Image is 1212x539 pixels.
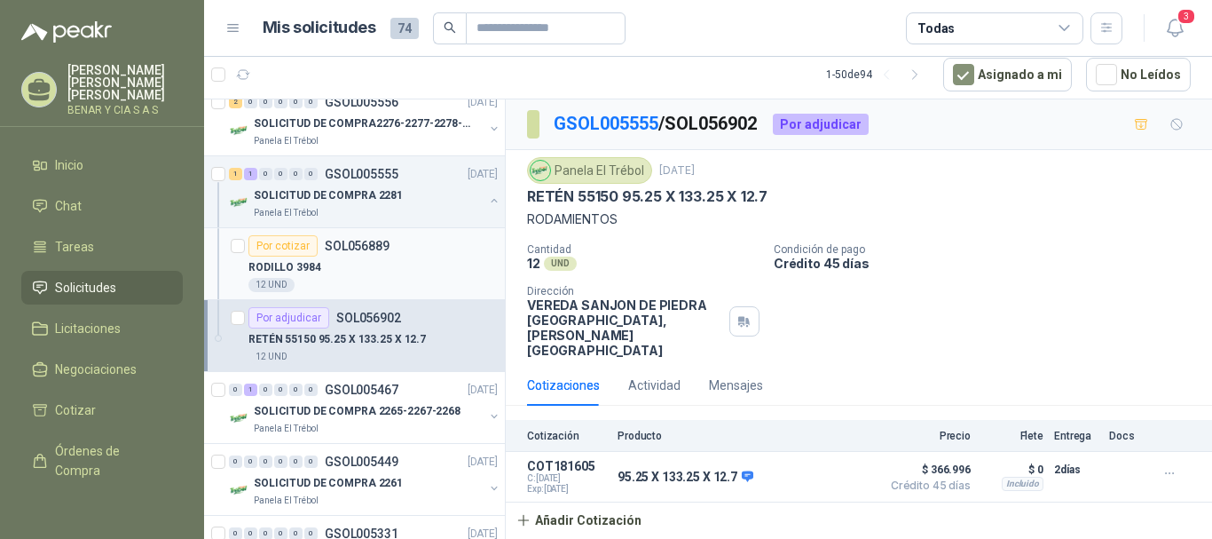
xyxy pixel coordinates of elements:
[21,434,183,487] a: Órdenes de Compra
[21,21,112,43] img: Logo peakr
[229,408,250,429] img: Company Logo
[527,157,652,184] div: Panela El Trébol
[204,300,505,372] a: Por adjudicarSOL056902RETÉN 55150 95.25 X 133.25 X 12.712 UND
[254,206,319,220] p: Panela El Trébol
[1002,477,1043,491] div: Incluido
[21,353,183,386] a: Negociaciones
[468,94,498,111] p: [DATE]
[55,237,94,257] span: Tareas
[229,456,242,468] div: 0
[254,134,319,148] p: Panela El Trébol
[659,162,695,179] p: [DATE]
[527,285,722,297] p: Dirección
[531,161,550,180] img: Company Logo
[554,113,658,134] a: GSOL005555
[527,430,607,442] p: Cotización
[21,148,183,182] a: Inicio
[248,350,295,364] div: 12 UND
[826,60,929,89] div: 1 - 50 de 94
[274,96,287,108] div: 0
[244,168,257,180] div: 1
[254,475,403,492] p: SOLICITUD DE COMPRA 2261
[1177,8,1196,25] span: 3
[527,187,767,206] p: RETÉN 55150 95.25 X 133.25 X 12.7
[244,456,257,468] div: 0
[325,456,398,468] p: GSOL005449
[325,168,398,180] p: GSOL005555
[229,451,501,508] a: 0 0 0 0 0 0 GSOL005449[DATE] Company LogoSOLICITUD DE COMPRA 2261Panela El Trébol
[304,96,318,108] div: 0
[289,384,303,396] div: 0
[527,256,540,271] p: 12
[468,454,498,471] p: [DATE]
[244,384,257,396] div: 1
[229,480,250,501] img: Company Logo
[248,278,295,292] div: 12 UND
[259,96,272,108] div: 0
[254,115,475,132] p: SOLICITUD DE COMPRA2276-2277-2278-2284-2285-
[229,192,250,213] img: Company Logo
[254,494,319,508] p: Panela El Trébol
[274,456,287,468] div: 0
[468,382,498,399] p: [DATE]
[21,393,183,427] a: Cotizar
[774,256,1205,271] p: Crédito 45 días
[289,168,303,180] div: 0
[259,384,272,396] div: 0
[21,189,183,223] a: Chat
[55,441,166,480] span: Órdenes de Compra
[229,91,501,148] a: 2 0 0 0 0 0 GSOL005556[DATE] Company LogoSOLICITUD DE COMPRA2276-2277-2278-2284-2285-Panela El Tr...
[55,360,137,379] span: Negociaciones
[709,376,763,395] div: Mensajes
[67,105,183,115] p: BENAR Y CIA S A S
[527,297,722,358] p: VEREDA SANJON DE PIEDRA [GEOGRAPHIC_DATA] , [PERSON_NAME][GEOGRAPHIC_DATA]
[882,480,971,491] span: Crédito 45 días
[254,187,403,204] p: SOLICITUD DE COMPRA 2281
[1054,430,1098,442] p: Entrega
[55,319,121,338] span: Licitaciones
[774,243,1205,256] p: Condición de pago
[981,459,1043,480] p: $ 0
[1109,430,1145,442] p: Docs
[527,210,1191,229] p: RODAMIENTOS
[527,473,607,484] span: C: [DATE]
[304,168,318,180] div: 0
[248,331,426,348] p: RETÉN 55150 95.25 X 133.25 X 12.7
[259,456,272,468] div: 0
[289,96,303,108] div: 0
[1159,12,1191,44] button: 3
[229,120,250,141] img: Company Logo
[229,163,501,220] a: 1 1 0 0 0 0 GSOL005555[DATE] Company LogoSOLICITUD DE COMPRA 2281Panela El Trébol
[21,312,183,345] a: Licitaciones
[468,166,498,183] p: [DATE]
[274,168,287,180] div: 0
[21,271,183,305] a: Solicitudes
[229,168,242,180] div: 1
[325,240,390,252] p: SOL056889
[229,384,242,396] div: 0
[248,235,318,257] div: Por cotizar
[259,168,272,180] div: 0
[618,430,871,442] p: Producto
[263,15,376,41] h1: Mis solicitudes
[336,312,401,324] p: SOL056902
[304,384,318,396] div: 0
[527,243,759,256] p: Cantidad
[204,228,505,300] a: Por cotizarSOL056889RODILLO 398412 UND
[67,64,183,101] p: [PERSON_NAME] [PERSON_NAME] [PERSON_NAME]
[554,110,759,138] p: / SOL056902
[248,259,321,276] p: RODILLO 3984
[229,379,501,436] a: 0 1 0 0 0 0 GSOL005467[DATE] Company LogoSOLICITUD DE COMPRA 2265-2267-2268Panela El Trébol
[55,278,116,297] span: Solicitudes
[773,114,869,135] div: Por adjudicar
[444,21,456,34] span: search
[544,257,577,271] div: UND
[248,307,329,329] div: Por adjudicar
[21,230,183,264] a: Tareas
[244,96,257,108] div: 0
[229,96,242,108] div: 2
[882,459,971,480] span: $ 366.996
[254,403,460,420] p: SOLICITUD DE COMPRA 2265-2267-2268
[628,376,681,395] div: Actividad
[527,459,607,473] p: COT181605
